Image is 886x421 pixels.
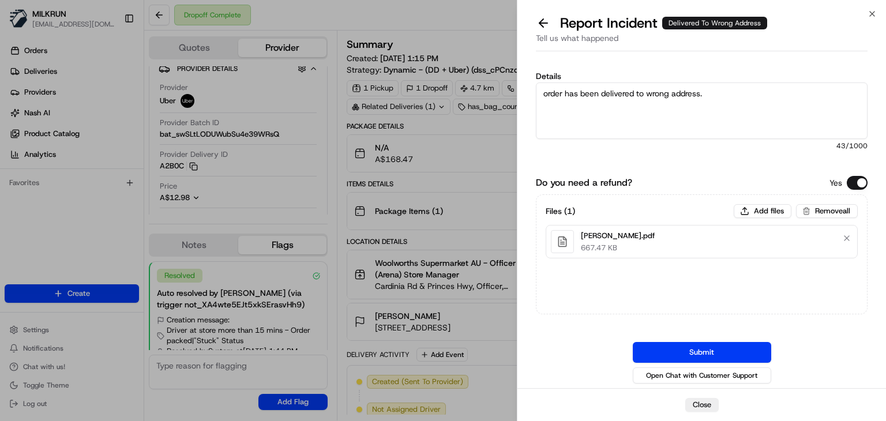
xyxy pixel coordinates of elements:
button: Close [685,398,719,412]
button: Remove file [839,230,855,246]
label: Details [536,72,868,80]
textarea: order has been delivered to wrong address. [536,82,868,139]
span: 43 /1000 [536,141,868,151]
p: Report Incident [560,14,767,32]
button: Submit [633,342,771,363]
button: Removeall [796,204,858,218]
p: Yes [829,177,842,189]
div: Delivered To Wrong Address [662,17,767,29]
h3: Files ( 1 ) [546,205,575,217]
label: Do you need a refund? [536,176,632,190]
p: [PERSON_NAME].pdf [581,230,655,242]
div: Tell us what happened [536,32,868,51]
button: Open Chat with Customer Support [633,367,771,384]
p: 667.47 KB [581,243,655,253]
button: Add files [734,204,791,218]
